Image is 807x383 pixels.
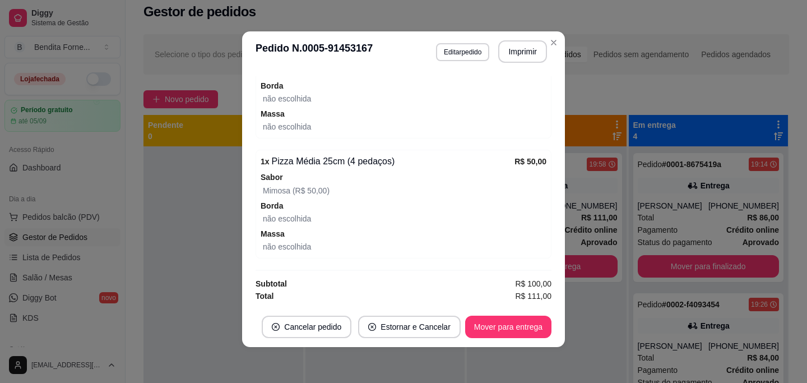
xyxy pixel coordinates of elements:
[261,155,514,168] div: Pizza Média 25cm (4 pedaços)
[272,323,280,331] span: close-circle
[256,292,273,301] strong: Total
[261,157,270,166] strong: 1 x
[514,157,546,166] strong: R$ 50,00
[261,109,285,118] strong: Massa
[263,186,290,195] span: Mimosa
[261,173,283,182] strong: Sabor
[515,290,551,302] span: R$ 111,00
[358,316,461,338] button: close-circleEstornar e Cancelar
[256,279,287,288] strong: Subtotal
[368,323,376,331] span: close-circle
[290,186,330,195] span: (R$ 50,00)
[263,122,311,131] span: não escolhida
[465,316,551,338] button: Mover para entrega
[545,34,563,52] button: Close
[263,214,311,223] span: não escolhida
[256,40,373,63] h3: Pedido N. 0005-91453167
[261,81,283,90] strong: Borda
[498,40,547,63] button: Imprimir
[263,94,311,103] span: não escolhida
[261,229,285,238] strong: Massa
[262,316,351,338] button: close-circleCancelar pedido
[436,43,489,61] button: Editarpedido
[261,201,283,210] strong: Borda
[263,242,311,251] span: não escolhida
[515,278,551,290] span: R$ 100,00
